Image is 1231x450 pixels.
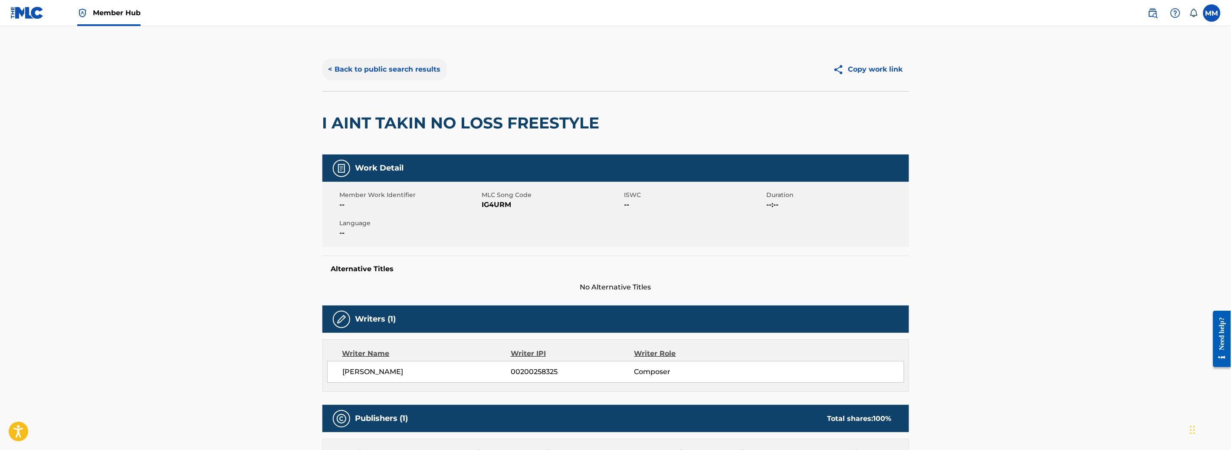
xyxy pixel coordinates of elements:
[322,59,447,80] button: < Back to public search results
[767,191,907,200] span: Duration
[342,348,511,359] div: Writer Name
[1167,4,1184,22] div: Help
[1189,9,1198,17] div: Notifications
[355,163,404,173] h5: Work Detail
[624,200,765,210] span: --
[1188,408,1231,450] iframe: Chat Widget
[93,8,141,18] span: Member Hub
[340,219,480,228] span: Language
[322,113,604,133] h2: I AINT TAKIN NO LOSS FREESTYLE
[482,191,622,200] span: MLC Song Code
[767,200,907,210] span: --:--
[1207,304,1231,374] iframe: Resource Center
[511,367,634,377] span: 00200258325
[1203,4,1221,22] div: User Menu
[511,348,634,359] div: Writer IPI
[322,282,909,292] span: No Alternative Titles
[331,265,900,273] h5: Alternative Titles
[10,7,44,19] img: MLC Logo
[1170,8,1181,18] img: help
[873,414,892,423] span: 100 %
[634,348,747,359] div: Writer Role
[827,414,892,424] div: Total shares:
[336,163,347,174] img: Work Detail
[1144,4,1162,22] a: Public Search
[77,8,88,18] img: Top Rightsholder
[340,200,480,210] span: --
[343,367,511,377] span: [PERSON_NAME]
[336,414,347,424] img: Publishers
[634,367,747,377] span: Composer
[340,191,480,200] span: Member Work Identifier
[336,314,347,325] img: Writers
[1148,8,1158,18] img: search
[482,200,622,210] span: IG4URM
[355,314,396,324] h5: Writers (1)
[340,228,480,238] span: --
[355,414,408,424] h5: Publishers (1)
[1190,417,1195,443] div: Drag
[624,191,765,200] span: ISWC
[827,59,909,80] button: Copy work link
[833,64,848,75] img: Copy work link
